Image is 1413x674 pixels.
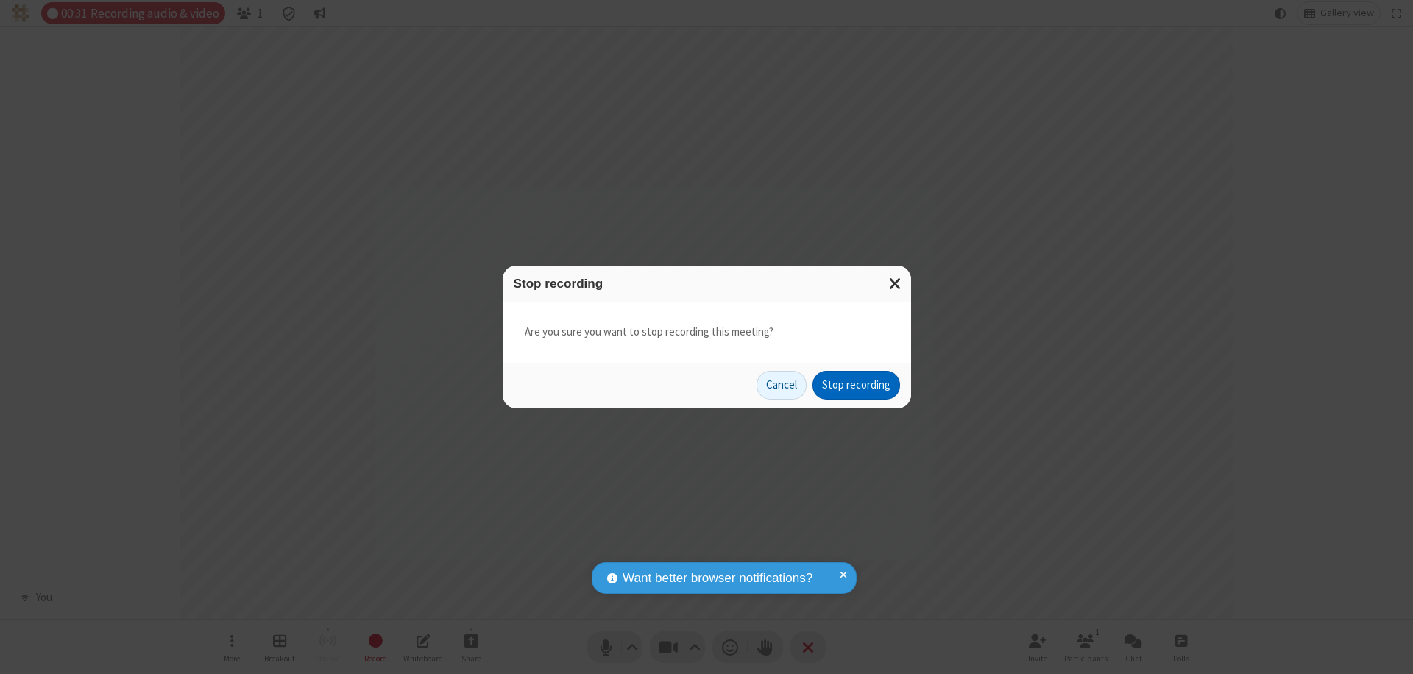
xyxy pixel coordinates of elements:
button: Close modal [880,266,911,302]
h3: Stop recording [514,277,900,291]
span: Want better browser notifications? [623,569,812,588]
button: Stop recording [812,371,900,400]
div: Are you sure you want to stop recording this meeting? [503,302,911,363]
button: Cancel [757,371,807,400]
